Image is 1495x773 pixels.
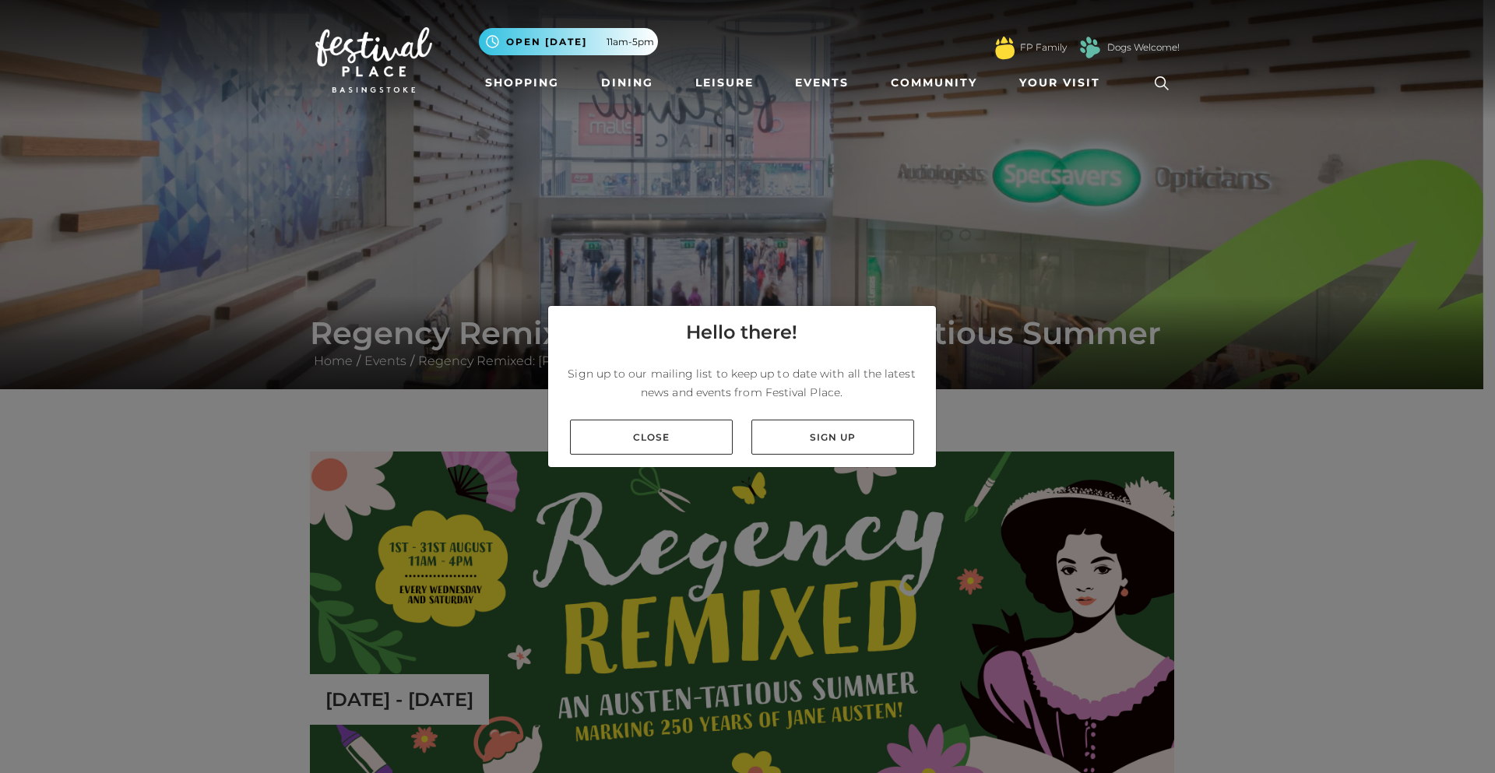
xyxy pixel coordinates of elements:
[315,27,432,93] img: Festival Place Logo
[789,69,855,97] a: Events
[479,28,658,55] button: Open [DATE] 11am-5pm
[686,318,797,346] h4: Hello there!
[1107,40,1180,54] a: Dogs Welcome!
[1019,75,1100,91] span: Your Visit
[689,69,760,97] a: Leisure
[1020,40,1067,54] a: FP Family
[506,35,587,49] span: Open [DATE]
[479,69,565,97] a: Shopping
[1013,69,1114,97] a: Your Visit
[570,420,733,455] a: Close
[885,69,983,97] a: Community
[607,35,654,49] span: 11am-5pm
[561,364,923,402] p: Sign up to our mailing list to keep up to date with all the latest news and events from Festival ...
[595,69,660,97] a: Dining
[751,420,914,455] a: Sign up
